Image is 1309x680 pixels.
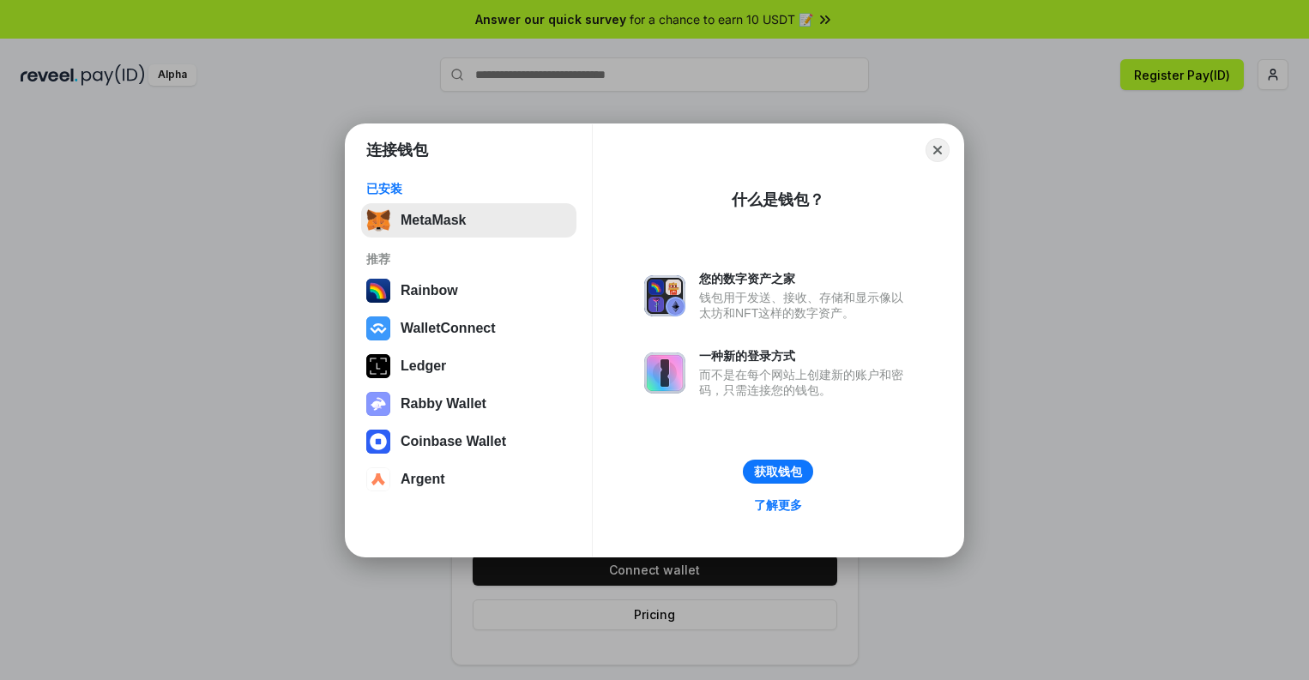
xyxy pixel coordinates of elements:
img: svg+xml,%3Csvg%20width%3D%2228%22%20height%3D%2228%22%20viewBox%3D%220%200%2028%2028%22%20fill%3D... [366,430,390,454]
img: svg+xml,%3Csvg%20width%3D%22120%22%20height%3D%22120%22%20viewBox%3D%220%200%20120%20120%22%20fil... [366,279,390,303]
img: svg+xml,%3Csvg%20xmlns%3D%22http%3A%2F%2Fwww.w3.org%2F2000%2Fsvg%22%20fill%3D%22none%22%20viewBox... [644,275,685,316]
button: Close [926,138,950,162]
div: Rabby Wallet [401,396,486,412]
img: svg+xml,%3Csvg%20xmlns%3D%22http%3A%2F%2Fwww.w3.org%2F2000%2Fsvg%22%20fill%3D%22none%22%20viewBox... [644,352,685,394]
button: 获取钱包 [743,460,813,484]
div: 获取钱包 [754,464,802,479]
div: Ledger [401,358,446,374]
button: Coinbase Wallet [361,424,576,459]
div: 钱包用于发送、接收、存储和显示像以太坊和NFT这样的数字资产。 [699,290,912,321]
div: Argent [401,472,445,487]
h1: 连接钱包 [366,140,428,160]
div: 您的数字资产之家 [699,271,912,286]
div: 什么是钱包？ [732,190,824,210]
button: WalletConnect [361,311,576,346]
img: svg+xml,%3Csvg%20width%3D%2228%22%20height%3D%2228%22%20viewBox%3D%220%200%2028%2028%22%20fill%3D... [366,316,390,340]
a: 了解更多 [744,494,812,516]
button: Rainbow [361,274,576,308]
div: 了解更多 [754,497,802,513]
div: MetaMask [401,213,466,228]
div: 已安装 [366,181,571,196]
img: svg+xml,%3Csvg%20xmlns%3D%22http%3A%2F%2Fwww.w3.org%2F2000%2Fsvg%22%20width%3D%2228%22%20height%3... [366,354,390,378]
img: svg+xml,%3Csvg%20xmlns%3D%22http%3A%2F%2Fwww.w3.org%2F2000%2Fsvg%22%20fill%3D%22none%22%20viewBox... [366,392,390,416]
button: Argent [361,462,576,496]
img: svg+xml,%3Csvg%20fill%3D%22none%22%20height%3D%2233%22%20viewBox%3D%220%200%2035%2033%22%20width%... [366,208,390,232]
button: Rabby Wallet [361,387,576,421]
div: 一种新的登录方式 [699,348,912,364]
div: 推荐 [366,251,571,267]
img: svg+xml,%3Csvg%20width%3D%2228%22%20height%3D%2228%22%20viewBox%3D%220%200%2028%2028%22%20fill%3D... [366,467,390,491]
button: Ledger [361,349,576,383]
button: MetaMask [361,203,576,238]
div: Rainbow [401,283,458,298]
div: WalletConnect [401,321,496,336]
div: Coinbase Wallet [401,434,506,449]
div: 而不是在每个网站上创建新的账户和密码，只需连接您的钱包。 [699,367,912,398]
